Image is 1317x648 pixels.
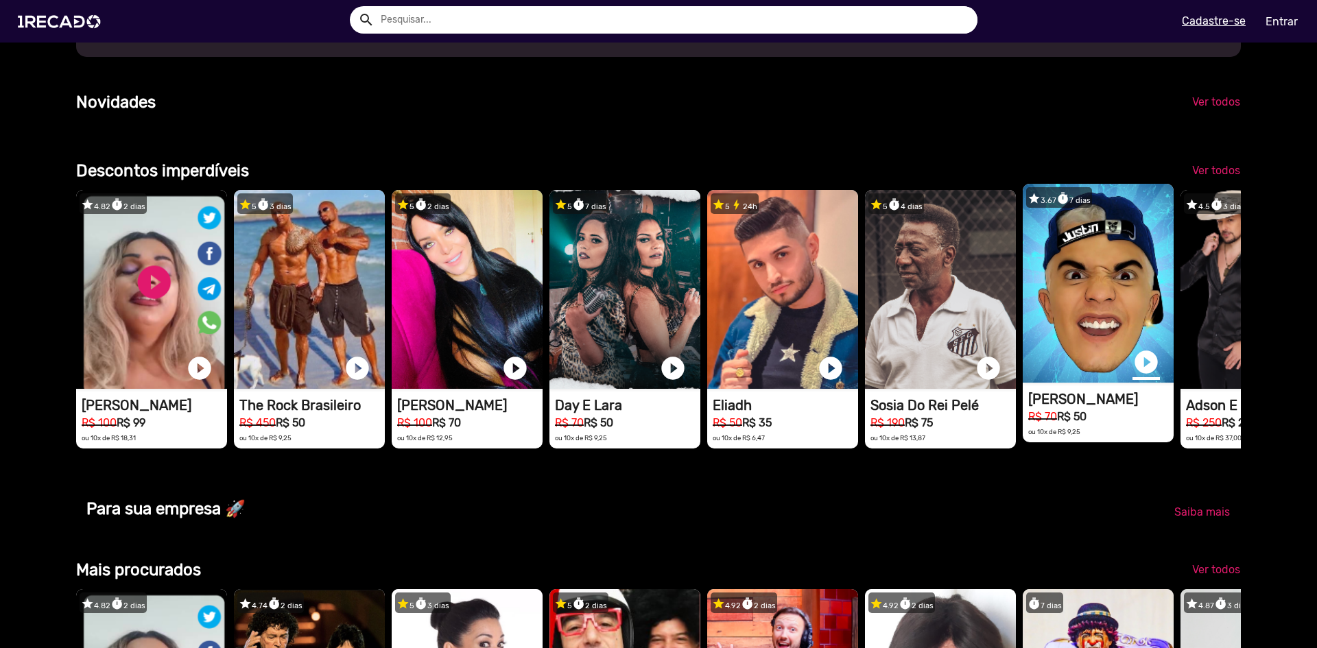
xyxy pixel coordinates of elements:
video: 1RECADO vídeos dedicados para fãs e empresas [392,190,543,389]
b: R$ 35 [742,416,772,429]
a: play_circle_filled [186,355,213,382]
h1: Day E Lara [555,397,700,413]
small: ou 10x de R$ 13,87 [870,434,925,442]
video: 1RECADO vídeos dedicados para fãs e empresas [234,190,385,389]
small: R$ 50 [713,416,742,429]
h1: [PERSON_NAME] [397,397,543,413]
small: ou 10x de R$ 9,25 [239,434,292,442]
a: play_circle_filled [975,355,1002,382]
small: R$ 250 [1186,416,1222,429]
b: Para sua empresa 🚀 [86,499,246,518]
small: ou 10x de R$ 18,31 [82,434,136,442]
small: R$ 70 [555,416,584,429]
small: R$ 100 [397,416,432,429]
small: R$ 70 [1028,410,1057,423]
video: 1RECADO vídeos dedicados para fãs e empresas [1023,184,1174,383]
small: ou 10x de R$ 9,25 [1028,428,1080,435]
b: Novidades [76,93,156,112]
span: Ver todos [1192,95,1240,108]
h1: Sosia Do Rei Pelé [870,397,1016,413]
small: R$ 190 [870,416,905,429]
h1: [PERSON_NAME] [82,397,227,413]
video: 1RECADO vídeos dedicados para fãs e empresas [865,190,1016,389]
video: 1RECADO vídeos dedicados para fãs e empresas [76,190,227,389]
span: Ver todos [1192,563,1240,576]
span: Ver todos [1192,164,1240,177]
a: Entrar [1257,10,1307,34]
video: 1RECADO vídeos dedicados para fãs e empresas [549,190,700,389]
a: play_circle_filled [344,355,371,382]
b: R$ 99 [117,416,145,429]
b: R$ 70 [432,416,461,429]
b: R$ 200 [1222,416,1258,429]
b: R$ 50 [1057,410,1087,423]
small: ou 10x de R$ 12,95 [397,434,453,442]
h1: [PERSON_NAME] [1028,391,1174,407]
small: R$ 100 [82,416,117,429]
a: play_circle_filled [501,355,529,382]
b: Mais procurados [76,560,201,579]
mat-icon: Example home icon [358,12,375,28]
small: R$ 450 [239,416,276,429]
input: Pesquisar... [370,6,977,34]
h1: Eliadh [713,397,858,413]
small: ou 10x de R$ 6,47 [713,434,765,442]
small: ou 10x de R$ 9,25 [555,434,607,442]
a: play_circle_filled [1132,348,1160,376]
a: play_circle_filled [659,355,687,382]
b: R$ 75 [905,416,933,429]
b: R$ 50 [276,416,305,429]
h1: The Rock Brasileiro [239,397,385,413]
button: Example home icon [353,7,377,31]
u: Cadastre-se [1182,14,1246,27]
span: Saiba mais [1174,505,1230,518]
b: R$ 50 [584,416,613,429]
b: Descontos imperdíveis [76,161,249,180]
video: 1RECADO vídeos dedicados para fãs e empresas [707,190,858,389]
small: ou 10x de R$ 37,00 [1186,434,1242,442]
a: play_circle_filled [817,355,844,382]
